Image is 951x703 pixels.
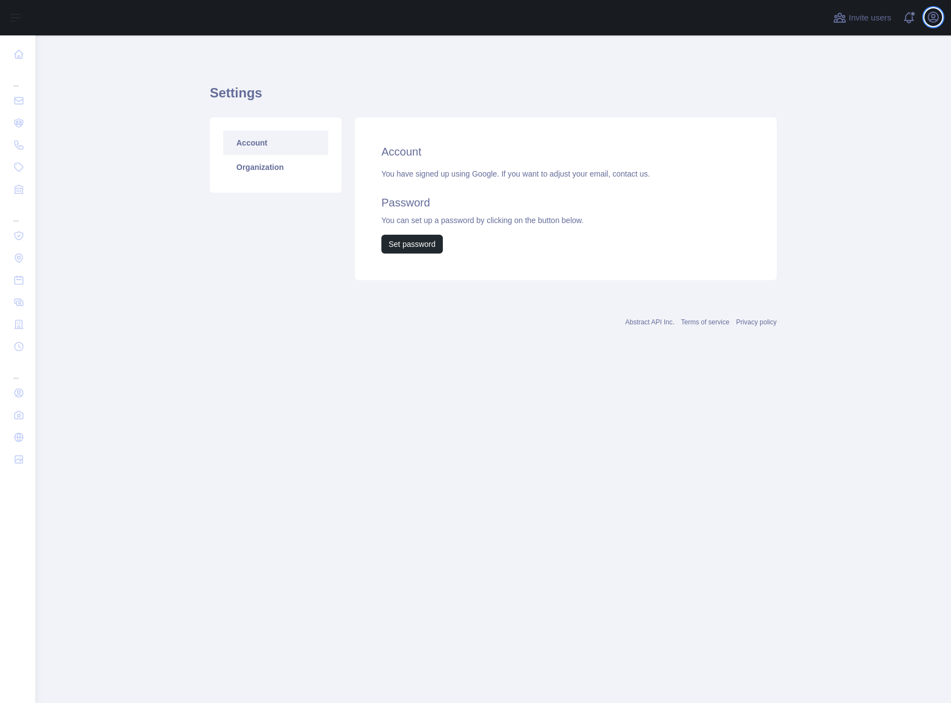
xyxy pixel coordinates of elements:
div: ... [9,66,27,89]
div: You have signed up using Google. If you want to adjust your email, You can set up a password by c... [381,168,750,254]
a: Organization [223,155,328,179]
span: Invite users [849,12,891,24]
h2: Account [381,144,750,159]
h1: Settings [210,84,777,111]
button: Invite users [831,9,893,27]
button: Set password [381,235,443,254]
a: contact us. [612,169,650,178]
a: Terms of service [681,318,729,326]
a: Account [223,131,328,155]
a: Abstract API Inc. [626,318,675,326]
h2: Password [381,195,750,210]
a: Privacy policy [736,318,777,326]
div: ... [9,359,27,381]
div: ... [9,201,27,224]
